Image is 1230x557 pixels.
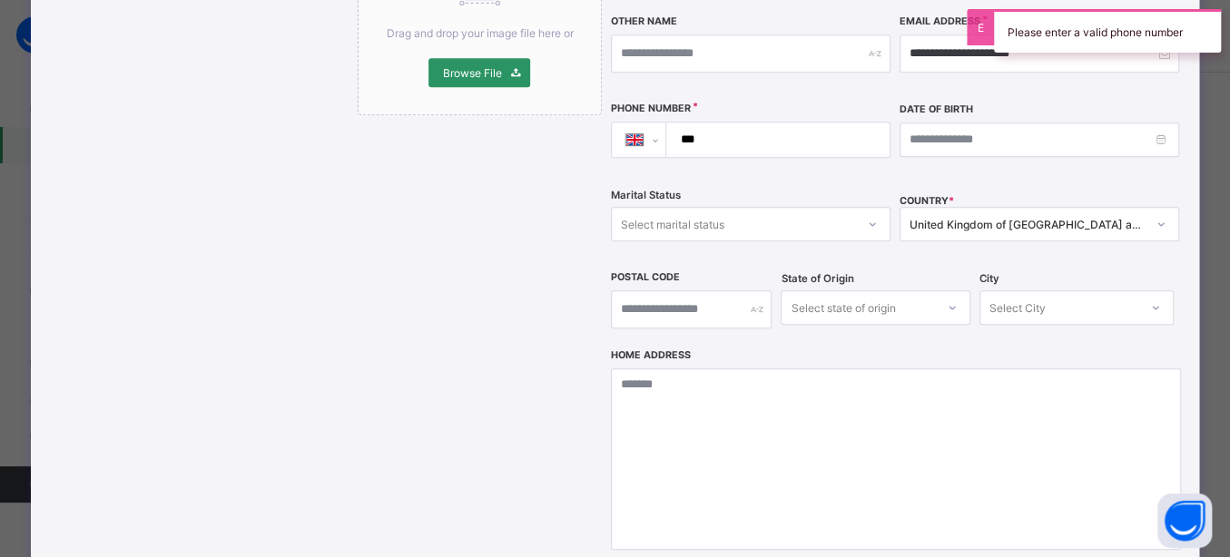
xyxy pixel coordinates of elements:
[611,103,691,114] label: Phone Number
[989,290,1046,325] div: Select City
[900,15,980,27] label: Email Address
[910,218,1146,231] div: United Kingdom of [GEOGRAPHIC_DATA] and [GEOGRAPHIC_DATA]
[979,272,999,285] span: City
[442,66,501,80] span: Browse File
[386,26,573,40] span: Drag and drop your image file here or
[781,272,853,285] span: State of Origin
[900,195,954,207] span: COUNTRY
[611,15,677,27] label: Other Name
[994,9,1221,53] div: Please enter a valid phone number
[1157,493,1212,548] button: Open asap
[621,207,724,241] div: Select marital status
[611,189,681,201] span: Marital Status
[611,349,691,361] label: Home Address
[611,271,680,283] label: Postal Code
[791,290,895,325] div: Select state of origin
[900,103,973,115] label: Date of Birth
